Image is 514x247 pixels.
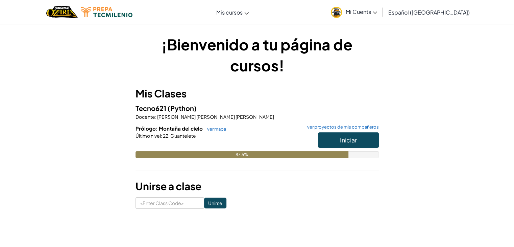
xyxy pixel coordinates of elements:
span: 22. [162,133,170,139]
a: ver mapa [204,126,226,132]
span: Docente [136,114,155,120]
span: Último nivel [136,133,161,139]
span: Iniciar [340,136,357,144]
a: Español ([GEOGRAPHIC_DATA]) [385,3,473,21]
span: Tecno621 [136,104,168,112]
input: Unirse [204,198,226,208]
div: 87.5% [136,151,348,158]
a: ver proyectos de mis compañeros [304,125,379,129]
span: Mi Cuenta [345,8,377,15]
h1: ¡Bienvenido a tu página de cursos! [136,34,379,76]
img: Home [46,5,78,19]
h3: Mis Clases [136,86,379,101]
a: Ozaria by CodeCombat logo [46,5,78,19]
button: Iniciar [318,132,379,148]
span: Mis cursos [216,9,243,16]
span: (Python) [168,104,197,112]
span: : [161,133,162,139]
a: Mis cursos [213,3,252,21]
span: [PERSON_NAME] [PERSON_NAME] [PERSON_NAME] [156,114,274,120]
img: Tecmilenio logo [81,7,132,17]
span: Prólogo: Montaña del cielo [136,125,204,132]
img: avatar [331,7,342,18]
span: : [155,114,156,120]
input: <Enter Class Code> [136,197,204,209]
h3: Unirse a clase [136,179,379,194]
span: Español ([GEOGRAPHIC_DATA]) [388,9,469,16]
a: Mi Cuenta [327,1,381,23]
span: Guantelete [170,133,196,139]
